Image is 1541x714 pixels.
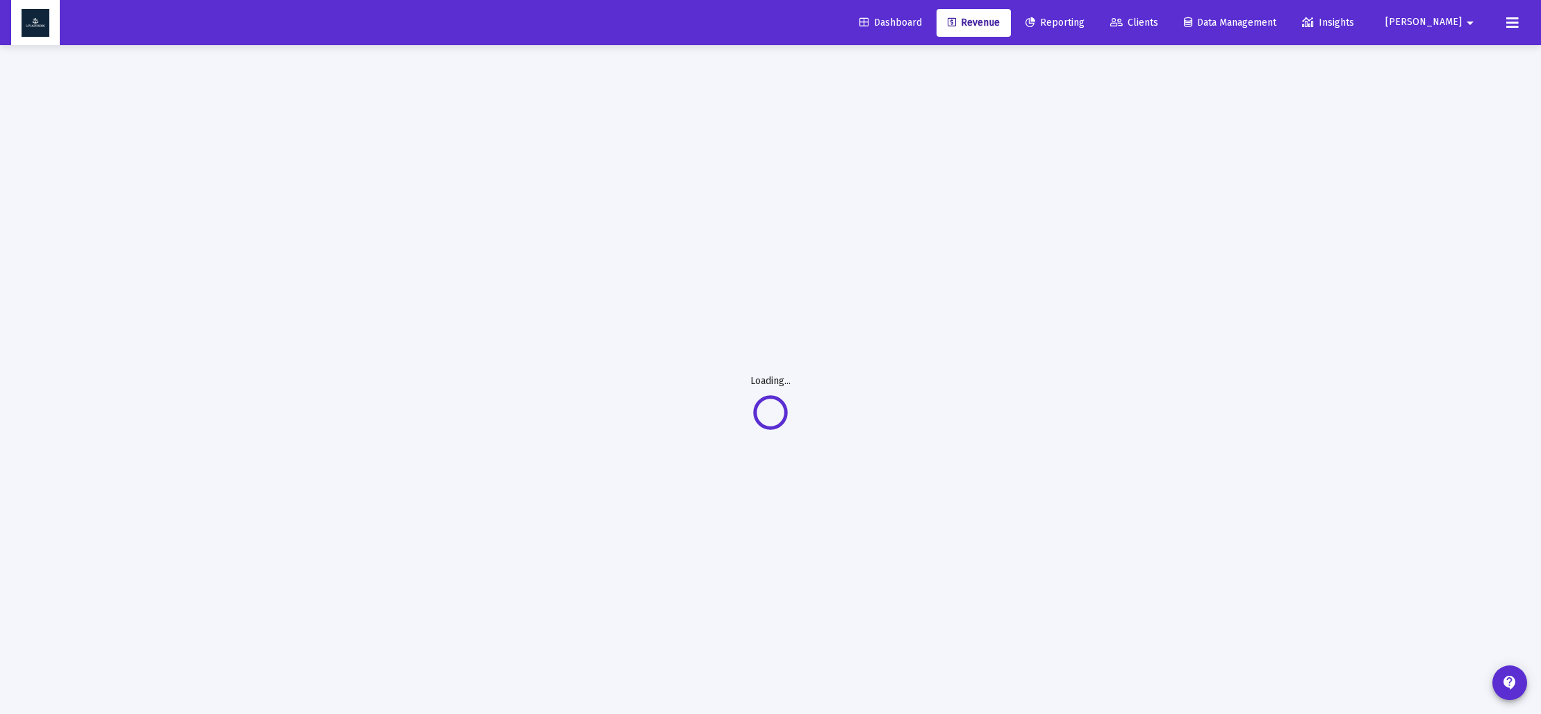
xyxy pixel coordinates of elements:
[1014,9,1096,37] a: Reporting
[1173,9,1287,37] a: Data Management
[1184,17,1276,28] span: Data Management
[1110,17,1158,28] span: Clients
[1291,9,1365,37] a: Insights
[1025,17,1085,28] span: Reporting
[1385,17,1462,28] span: [PERSON_NAME]
[1302,17,1354,28] span: Insights
[937,9,1011,37] a: Revenue
[1462,9,1478,37] mat-icon: arrow_drop_down
[1099,9,1169,37] a: Clients
[1369,8,1495,36] button: [PERSON_NAME]
[22,9,49,37] img: Dashboard
[848,9,933,37] a: Dashboard
[859,17,922,28] span: Dashboard
[1501,674,1518,691] mat-icon: contact_support
[948,17,1000,28] span: Revenue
